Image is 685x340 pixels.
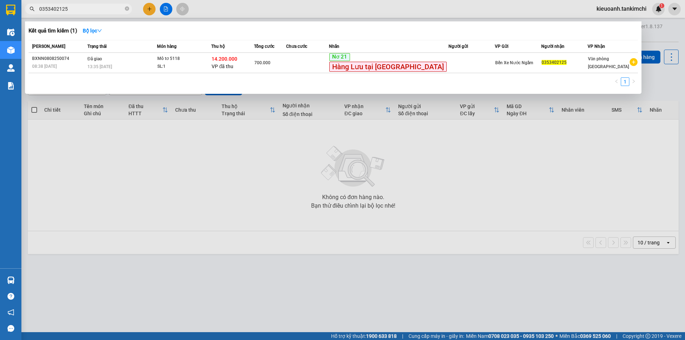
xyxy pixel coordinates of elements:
[588,56,629,69] span: Văn phòng [GEOGRAPHIC_DATA]
[7,293,14,300] span: question-circle
[7,325,14,332] span: message
[7,276,15,284] img: warehouse-icon
[29,27,77,35] h3: Kết quả tìm kiếm ( 1 )
[30,6,35,11] span: search
[7,309,14,316] span: notification
[286,44,307,49] span: Chưa cước
[254,44,274,49] span: Tổng cước
[212,56,237,62] span: 14.200.000
[629,77,638,86] li: Next Page
[39,5,123,13] input: Tìm tên, số ĐT hoặc mã đơn
[629,77,638,86] button: right
[6,5,15,15] img: logo-vxr
[495,60,533,65] span: Bến Xe Nước Ngầm
[612,77,621,86] li: Previous Page
[157,63,211,71] div: SL: 1
[541,44,564,49] span: Người nhận
[157,44,177,49] span: Món hàng
[125,6,129,12] span: close-circle
[7,46,15,54] img: warehouse-icon
[7,82,15,90] img: solution-icon
[157,55,211,63] div: Mô tơ 5118
[448,44,468,49] span: Người gửi
[87,44,107,49] span: Trạng thái
[7,29,15,36] img: warehouse-icon
[588,44,605,49] span: VP Nhận
[77,25,108,36] button: Bộ lọcdown
[32,64,57,69] span: 08:38 [DATE]
[254,60,270,65] span: 700.000
[125,6,129,11] span: close-circle
[630,58,638,66] span: plus-circle
[631,79,636,83] span: right
[612,77,621,86] button: left
[614,79,619,83] span: left
[83,28,102,34] strong: Bộ lọc
[621,77,629,86] li: 1
[542,60,567,65] span: 0353402125
[97,28,102,33] span: down
[211,44,225,49] span: Thu hộ
[7,64,15,72] img: warehouse-icon
[212,64,233,69] span: VP đã thu
[621,78,629,86] a: 1
[32,55,85,62] div: BXNN0808250074
[87,56,102,61] span: Đã giao
[329,44,339,49] span: Nhãn
[329,62,447,72] span: Hàng Lưu tại [GEOGRAPHIC_DATA]
[87,64,112,69] span: 13:35 [DATE]
[495,44,508,49] span: VP Gửi
[32,44,65,49] span: [PERSON_NAME]
[329,53,350,61] span: Nơ 21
